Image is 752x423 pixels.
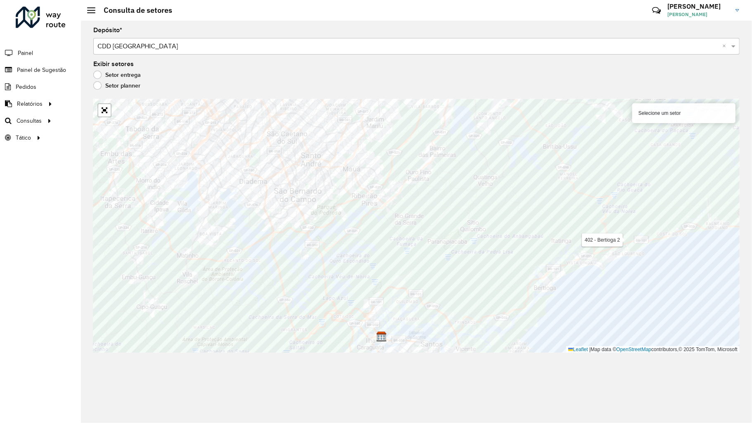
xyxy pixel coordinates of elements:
a: Contato Rápido [648,2,665,19]
h2: Consulta de setores [95,6,172,15]
a: Leaflet [568,347,588,352]
span: Tático [16,133,31,142]
label: Setor planner [93,81,140,90]
span: [PERSON_NAME] [667,11,729,18]
span: | [589,347,591,352]
h3: [PERSON_NAME] [667,2,729,10]
span: Painel [18,49,33,57]
span: Consultas [17,116,42,125]
span: Relatórios [17,100,43,108]
label: Exibir setores [93,59,134,69]
span: Pedidos [16,83,36,91]
div: Selecione um setor [632,103,735,123]
span: Painel de Sugestão [17,66,66,74]
a: Abrir mapa em tela cheia [98,104,111,116]
span: Clear all [722,41,729,51]
label: Depósito [93,25,122,35]
label: Setor entrega [93,71,141,79]
a: OpenStreetMap [617,347,652,352]
div: Map data © contributors,© 2025 TomTom, Microsoft [566,346,740,353]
